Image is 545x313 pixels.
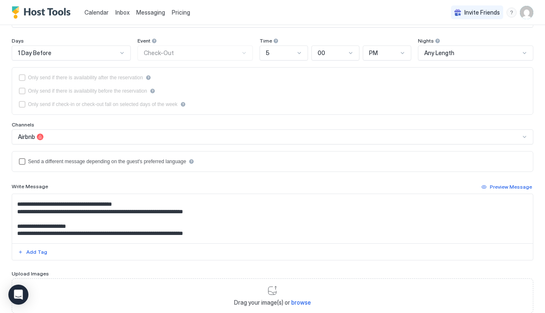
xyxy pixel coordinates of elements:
div: languagesEnabled [19,158,526,165]
span: Messaging [136,9,165,16]
div: isLimited [19,101,526,108]
div: User profile [520,6,533,19]
div: Only send if there is availability before the reservation [28,88,147,94]
a: Host Tools Logo [12,6,74,19]
div: afterReservation [19,74,526,81]
a: Calendar [84,8,109,17]
span: Nights [418,38,434,44]
span: Upload Images [12,270,49,277]
span: Pricing [172,9,190,16]
span: Invite Friends [464,9,500,16]
span: Calendar [84,9,109,16]
button: Add Tag [17,247,48,257]
span: Write Message [12,183,48,189]
span: Event [138,38,150,44]
div: Only send if there is availability after the reservation [28,75,143,81]
span: 5 [266,49,270,57]
span: PM [369,49,378,57]
div: Add Tag [26,248,47,256]
div: Send a different message depending on the guest's preferred language [28,159,186,164]
span: Any Length [424,49,454,57]
span: Days [12,38,24,44]
span: Inbox [115,9,130,16]
span: 1 Day Before [18,49,51,57]
div: beforeReservation [19,88,526,94]
button: Preview Message [480,182,533,192]
div: Open Intercom Messenger [8,285,28,305]
span: 00 [318,49,325,57]
span: Drag your image(s) or [234,299,311,306]
div: Only send if check-in or check-out fall on selected days of the week [28,101,178,107]
a: Inbox [115,8,130,17]
span: Time [260,38,272,44]
div: menu [507,8,517,18]
span: Channels [12,121,34,128]
div: Preview Message [490,183,532,191]
textarea: Input Field [12,194,533,243]
a: Messaging [136,8,165,17]
span: browse [291,299,311,306]
span: Airbnb [18,133,35,141]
